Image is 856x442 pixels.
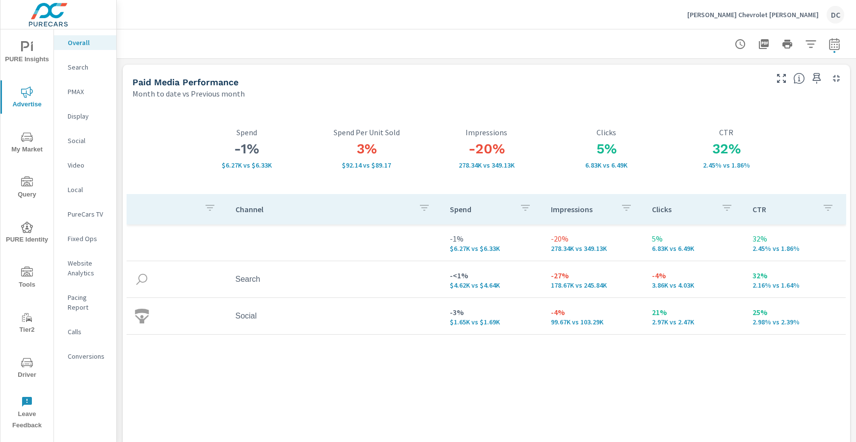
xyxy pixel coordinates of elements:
[54,84,116,99] div: PMAX
[752,245,838,252] p: 2.45% vs 1.86%
[307,128,427,137] p: Spend Per Unit Sold
[829,71,844,86] button: Minimize Widget
[551,306,636,318] p: -4%
[551,270,636,281] p: -27%
[450,204,512,214] p: Spend
[68,160,108,170] p: Video
[551,233,636,245] p: -20%
[666,161,786,169] p: 2.45% vs 1.86%
[68,258,108,278] p: Website Analytics
[825,34,844,54] button: Select Date Range
[426,161,546,169] p: 278,339 vs 349,133
[426,141,546,157] h3: -20%
[666,141,786,157] h3: 32%
[752,318,838,326] p: 2.98% vs 2.39%
[68,209,108,219] p: PureCars TV
[54,324,116,339] div: Calls
[652,204,714,214] p: Clicks
[132,88,245,99] p: Month to date vs Previous month
[752,204,814,214] p: CTR
[450,233,535,245] p: -1%
[3,221,51,246] span: PURE Identity
[546,161,667,169] p: 6,829 vs 6,492
[68,38,108,48] p: Overall
[551,204,613,214] p: Impressions
[778,34,797,54] button: Print Report
[801,34,821,54] button: Apply Filters
[546,128,667,137] p: Clicks
[54,207,116,221] div: PureCars TV
[3,176,51,200] span: Query
[752,270,838,281] p: 32%
[752,306,838,318] p: 25%
[132,77,238,87] h5: Paid Media Performance
[68,327,108,337] p: Calls
[54,60,116,74] div: Search
[54,231,116,246] div: Fixed Ops
[54,158,116,172] div: Video
[54,35,116,50] div: Overall
[652,245,737,252] p: 6,829 vs 6,492
[54,109,116,123] div: Display
[54,349,116,364] div: Conversions
[68,111,108,121] p: Display
[3,312,51,336] span: Tier2
[450,281,535,289] p: $4,621 vs $4,641
[3,396,51,431] span: Leave Feedback
[186,141,307,157] h3: -1%
[687,10,819,19] p: [PERSON_NAME] Chevrolet [PERSON_NAME]
[652,306,737,318] p: 21%
[307,141,427,157] h3: 3%
[0,29,53,435] div: nav menu
[774,71,789,86] button: Make Fullscreen
[652,233,737,245] p: 5%
[666,128,786,137] p: CTR
[793,73,805,84] span: Understand performance metrics over the selected time range.
[228,267,442,292] td: Search
[68,293,108,312] p: Pacing Report
[450,318,535,326] p: $1,645 vs $1,690
[3,357,51,381] span: Driver
[68,234,108,244] p: Fixed Ops
[186,128,307,137] p: Spend
[54,133,116,148] div: Social
[134,309,149,323] img: icon-social.svg
[228,304,442,328] td: Social
[68,351,108,361] p: Conversions
[827,6,844,24] div: DC
[307,161,427,169] p: $92.14 vs $89.17
[450,306,535,318] p: -3%
[652,270,737,281] p: -4%
[426,128,546,137] p: Impressions
[134,272,149,287] img: icon-search.svg
[186,161,307,169] p: $6,266 vs $6,331
[54,182,116,197] div: Local
[68,185,108,195] p: Local
[754,34,774,54] button: "Export Report to PDF"
[551,245,636,252] p: 278,339 vs 349,133
[652,281,737,289] p: 3,857 vs 4,027
[235,204,411,214] p: Channel
[752,233,838,245] p: 32%
[3,131,51,155] span: My Market
[3,41,51,65] span: PURE Insights
[546,141,667,157] h3: 5%
[68,136,108,146] p: Social
[54,290,116,315] div: Pacing Report
[68,87,108,97] p: PMAX
[551,318,636,326] p: 99,671 vs 103,289
[652,318,737,326] p: 2,972 vs 2,465
[809,71,825,86] span: Save this to your personalized report
[3,267,51,291] span: Tools
[752,281,838,289] p: 2.16% vs 1.64%
[54,256,116,280] div: Website Analytics
[68,62,108,72] p: Search
[551,281,636,289] p: 178,668 vs 245,844
[450,270,535,281] p: -<1%
[450,245,535,252] p: $6,266 vs $6,331
[3,86,51,110] span: Advertise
